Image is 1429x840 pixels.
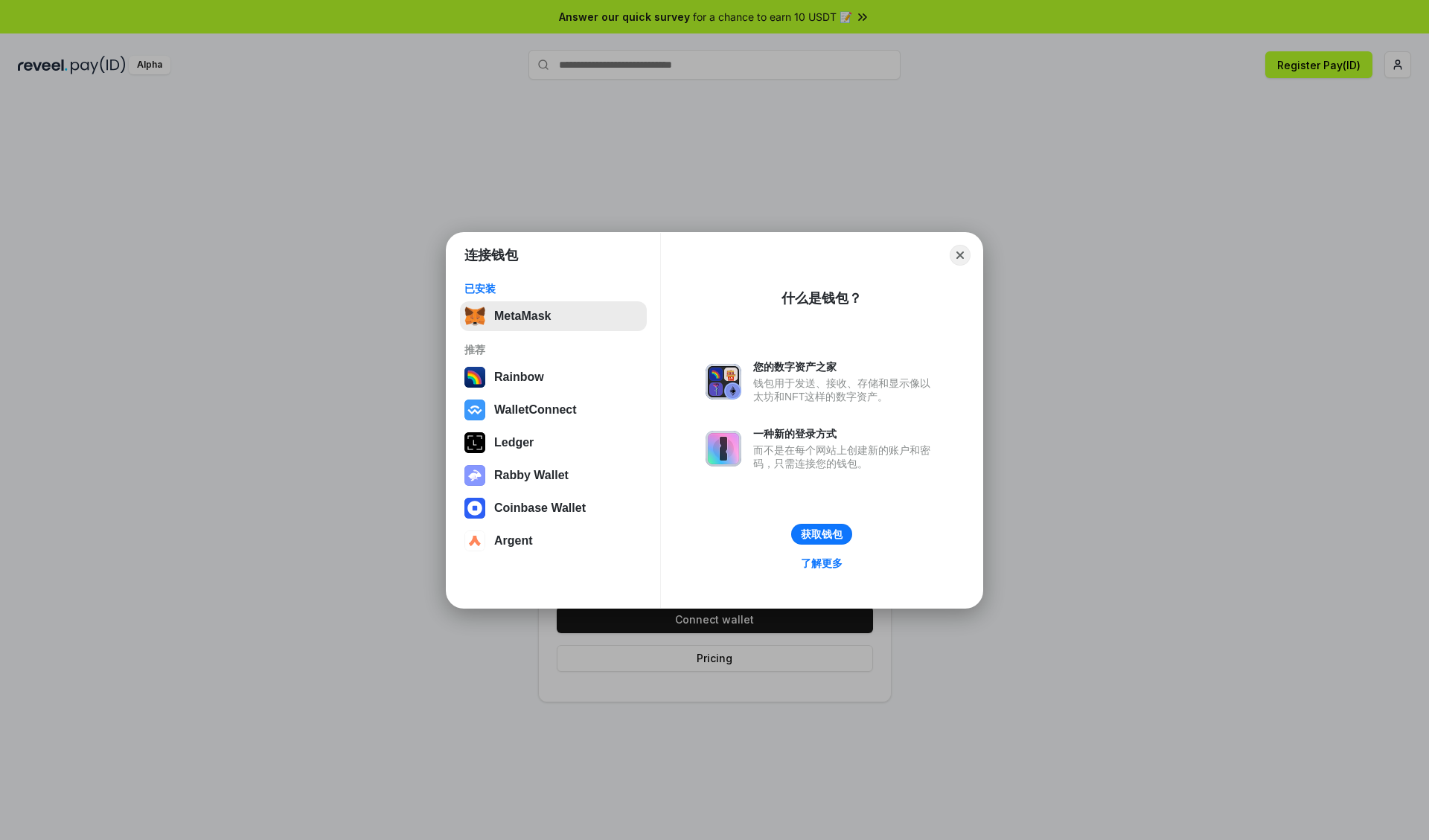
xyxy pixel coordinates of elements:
[460,461,647,490] button: Rabby Wallet
[753,360,938,373] div: 您的数字资产之家
[494,310,551,323] div: MetaMask
[801,557,843,570] div: 了解更多
[494,403,577,417] div: WalletConnect
[464,367,485,388] img: svg+xml,%3Csvg%20width%3D%22120%22%20height%3D%22120%22%20viewBox%3D%220%200%20120%20120%22%20fil...
[460,395,647,425] button: WalletConnect
[464,282,642,295] div: 已安装
[460,362,647,392] button: Rainbow
[792,554,851,573] a: 了解更多
[950,245,971,266] button: Close
[464,465,485,486] img: svg+xml,%3Csvg%20xmlns%3D%22http%3A%2F%2Fwww.w3.org%2F2000%2Fsvg%22%20fill%3D%22none%22%20viewBox...
[464,530,485,551] img: svg+xml,%3Csvg%20width%3D%2228%22%20height%3D%2228%22%20viewBox%3D%220%200%2028%2028%22%20fill%3D...
[460,428,647,458] button: Ledger
[801,528,843,541] div: 获取钱包
[464,400,485,420] img: svg+xml,%3Csvg%20width%3D%2228%22%20height%3D%2228%22%20viewBox%3D%220%200%2028%2028%22%20fill%3D...
[494,534,533,548] div: Argent
[464,498,485,519] img: svg+xml,%3Csvg%20width%3D%2228%22%20height%3D%2228%22%20viewBox%3D%220%200%2028%2028%22%20fill%3D...
[464,343,642,356] div: 推荐
[494,371,544,384] div: Rainbow
[460,493,647,523] button: Coinbase Wallet
[791,524,852,545] button: 获取钱包
[464,306,485,327] img: svg+xml,%3Csvg%20fill%3D%22none%22%20height%3D%2233%22%20viewBox%3D%220%200%2035%2033%22%20width%...
[781,289,862,307] div: 什么是钱包？
[494,501,586,515] div: Coinbase Wallet
[494,469,569,482] div: Rabby Wallet
[494,436,534,449] div: Ledger
[464,432,485,453] img: svg+xml,%3Csvg%20xmlns%3D%22http%3A%2F%2Fwww.w3.org%2F2000%2Fsvg%22%20width%3D%2228%22%20height%3...
[753,376,938,403] div: 钱包用于发送、接收、存储和显示像以太坊和NFT这样的数字资产。
[464,246,518,264] h1: 连接钱包
[753,443,938,470] div: 而不是在每个网站上创建新的账户和密码，只需连接您的钱包。
[460,301,647,331] button: MetaMask
[753,427,938,440] div: 一种新的登录方式
[706,364,741,400] img: svg+xml,%3Csvg%20xmlns%3D%22http%3A%2F%2Fwww.w3.org%2F2000%2Fsvg%22%20fill%3D%22none%22%20viewBox...
[460,526,647,556] button: Argent
[706,431,741,467] img: svg+xml,%3Csvg%20xmlns%3D%22http%3A%2F%2Fwww.w3.org%2F2000%2Fsvg%22%20fill%3D%22none%22%20viewBox...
